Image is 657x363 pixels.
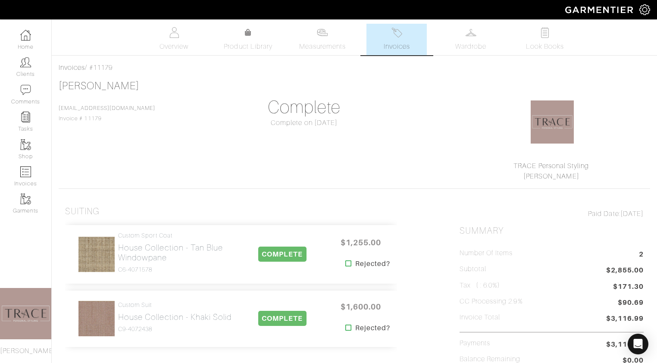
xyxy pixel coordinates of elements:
span: $1,255.00 [335,233,387,252]
span: COMPLETE [258,247,306,262]
img: comment-icon-a0a6a9ef722e966f86d9cbdc48e553b5cf19dbc54f86b18d962a5391bc8f6eb6.png [20,84,31,95]
strong: Rejected? [355,323,390,333]
img: garments-icon-b7da505a4dc4fd61783c78ac3ca0ef83fa9d6f193b1c9dc38574b1d14d53ca28.png [20,139,31,150]
img: orders-27d20c2124de7fd6de4e0e44c1d41de31381a507db9b33961299e4e07d508b8c.svg [391,27,402,38]
a: Overview [144,24,204,55]
span: $90.69 [618,297,644,309]
div: [DATE] [460,209,644,219]
a: Measurements [292,24,353,55]
a: Wardrobe [441,24,501,55]
a: Invoices [366,24,427,55]
h2: House Collection - Khaki Solid [118,312,232,322]
span: Paid Date: [588,210,620,218]
img: basicinfo-40fd8af6dae0f16599ec9e87c0ef1c0a1fdea2edbe929e3d69a839185d80c458.svg [169,27,179,38]
span: Invoices [384,41,410,52]
h4: Custom Sport Coat [118,232,234,239]
a: [PERSON_NAME] [523,172,579,180]
h5: Subtotal [460,265,486,273]
span: Product Library [224,41,272,52]
span: Invoice # 11179 [59,105,155,122]
strong: Rejected? [355,259,390,269]
div: Complete on [DATE] [212,118,396,128]
h5: Payments [460,339,490,347]
a: [EMAIL_ADDRESS][DOMAIN_NAME] [59,105,155,111]
img: reminder-icon-8004d30b9f0a5d33ae49ab947aed9ed385cf756f9e5892f1edd6e32f2345188e.png [20,112,31,122]
a: Look Books [515,24,575,55]
span: $171.30 [613,282,644,292]
h5: Number of Items [460,249,513,257]
span: $3,116.99 [606,339,644,350]
a: Invoices [59,64,85,72]
h5: Invoice Total [460,313,501,322]
a: Product Library [218,28,278,52]
img: garmentier-logo-header-white-b43fb05a5012e4ada735d5af1a66efaba907eab6374d6393d1fbf88cb4ef424d.png [561,2,639,17]
a: Custom Sport Coat House Collection - Tan Blue Windowpane C6-4071578 [118,232,234,273]
span: Overview [160,41,188,52]
img: clients-icon-6bae9207a08558b7cb47a8932f037763ab4055f8c8b6bfacd5dc20c3e0201464.png [20,57,31,68]
img: 1583817110766.png.png [531,100,574,144]
a: [PERSON_NAME] [59,80,139,91]
span: Measurements [299,41,346,52]
h1: Complete [212,97,396,118]
span: 2 [639,249,644,261]
h4: C9-4072438 [118,325,232,333]
span: COMPLETE [258,311,306,326]
span: $3,116.99 [606,313,644,325]
h5: Tax ( : 6.0%) [460,282,501,290]
span: $1,600.00 [335,297,387,316]
h2: Summary [460,225,644,236]
span: Wardrobe [455,41,486,52]
h2: House Collection - Tan Blue Windowpane [118,243,234,263]
img: measurements-466bbee1fd09ba9460f595b01e5d73f9e2bff037440d3c8f018324cb6cdf7a4a.svg [317,27,328,38]
h5: CC Processing 2.9% [460,297,523,306]
img: gear-icon-white-bd11855cb880d31180b6d7d6211b90ccbf57a29d726f0c71d8c61bd08dd39cc2.png [639,4,650,15]
img: wZPTR51x3PQETREEtS9HqHv3.jpg [34,300,159,337]
img: wardrobe-487a4870c1b7c33e795ec22d11cfc2ed9d08956e64fb3008fe2437562e282088.svg [466,27,476,38]
a: Custom Suit House Collection - Khaki Solid C9-4072438 [118,301,232,333]
img: TccN85ky7o7tSNnC4qh2ohgz.jpg [34,236,159,272]
div: Open Intercom Messenger [628,334,648,354]
h3: Suiting [65,206,100,217]
h4: Custom Suit [118,301,232,309]
img: todo-9ac3debb85659649dc8f770b8b6100bb5dab4b48dedcbae339e5042a72dfd3cc.svg [540,27,551,38]
img: garments-icon-b7da505a4dc4fd61783c78ac3ca0ef83fa9d6f193b1c9dc38574b1d14d53ca28.png [20,194,31,204]
span: $2,855.00 [606,265,644,277]
img: dashboard-icon-dbcd8f5a0b271acd01030246c82b418ddd0df26cd7fceb0bd07c9910d44c42f6.png [20,30,31,41]
a: TRACE Personal Styling [513,162,589,170]
span: Look Books [526,41,564,52]
img: orders-icon-0abe47150d42831381b5fb84f609e132dff9fe21cb692f30cb5eec754e2cba89.png [20,166,31,177]
div: / #11179 [59,63,650,73]
h4: C6-4071578 [118,266,234,273]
